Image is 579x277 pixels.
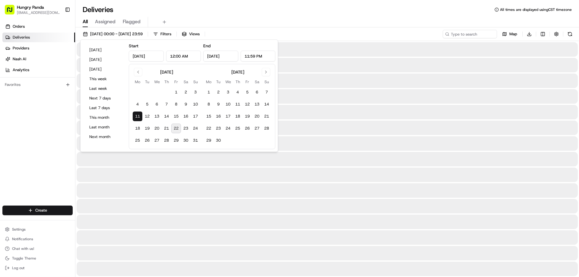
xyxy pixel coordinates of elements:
span: Filters [160,31,171,37]
input: Date [129,51,164,61]
button: 25 [233,124,242,133]
button: This month [87,113,123,122]
button: 9 [214,99,223,109]
div: 📗 [6,135,11,140]
button: 4 [133,99,142,109]
span: 8月20日 [53,93,68,98]
th: Friday [242,79,252,85]
button: 21 [262,112,271,121]
span: Pylon [60,150,73,154]
button: 13 [252,99,262,109]
span: [EMAIL_ADDRESS][DOMAIN_NAME] [17,10,60,15]
button: 15 [204,112,214,121]
div: 💻 [51,135,56,140]
button: Filters [150,30,174,38]
span: Settings [12,227,26,232]
input: Clear [16,39,100,45]
button: Last 7 days [87,104,123,112]
th: Monday [204,79,214,85]
div: [DATE] [160,69,173,75]
button: 12 [142,112,152,121]
button: 16 [214,112,223,121]
button: 20 [152,124,162,133]
img: Nash [6,6,18,18]
button: Map [499,30,520,38]
button: [DATE] [87,55,123,64]
button: 7 [162,99,171,109]
span: All times are displayed using CST timezone [500,7,572,12]
button: 15 [171,112,181,121]
button: 30 [214,136,223,145]
button: Create [2,206,73,215]
th: Wednesday [223,79,233,85]
span: All [83,18,88,25]
button: 7 [262,87,271,97]
span: Assigned [95,18,115,25]
button: Start new chat [103,59,110,67]
img: 1736555255976-a54dd68f-1ca7-489b-9aae-adbdc363a1c4 [6,58,17,68]
button: 10 [191,99,200,109]
span: API Documentation [57,135,97,141]
button: 22 [204,124,214,133]
a: Deliveries [2,33,75,42]
span: Nash AI [13,56,26,62]
button: Hungry Panda[EMAIL_ADDRESS][DOMAIN_NAME] [2,2,62,17]
button: 25 [133,136,142,145]
button: 30 [181,136,191,145]
span: Notifications [12,237,33,241]
button: Refresh [566,30,574,38]
button: 2 [214,87,223,97]
button: 11 [133,112,142,121]
button: 16 [181,112,191,121]
a: Analytics [2,65,75,75]
button: Go to previous month [134,68,142,76]
div: We're available if you need us! [27,64,83,68]
span: Deliveries [13,35,30,40]
button: 28 [162,136,171,145]
span: Log out [12,266,24,270]
button: Notifications [2,235,73,243]
button: 22 [171,124,181,133]
a: Orders [2,22,75,31]
button: Toggle Theme [2,254,73,263]
span: [DATE] 00:00 - [DATE] 23:59 [90,31,143,37]
button: Last week [87,84,123,93]
button: 12 [242,99,252,109]
button: 23 [181,124,191,133]
div: Start new chat [27,58,99,64]
button: 24 [191,124,200,133]
button: 14 [262,99,271,109]
img: Bea Lacdao [6,88,16,97]
img: 1736555255976-a54dd68f-1ca7-489b-9aae-adbdc363a1c4 [12,94,17,99]
div: Favorites [2,80,73,90]
button: 10 [223,99,233,109]
button: This week [87,75,123,83]
span: Toggle Theme [12,256,36,261]
th: Wednesday [152,79,162,85]
input: Type to search [443,30,497,38]
span: [PERSON_NAME] [19,93,49,98]
button: 17 [191,112,200,121]
button: Log out [2,264,73,272]
a: Providers [2,43,75,53]
button: 3 [191,87,200,97]
div: Past conversations [6,78,40,83]
button: Go to next month [262,68,270,76]
span: Flagged [123,18,141,25]
button: 1 [204,87,214,97]
button: 5 [142,99,152,109]
button: Chat with us! [2,244,73,253]
button: 8 [204,99,214,109]
button: Next month [87,133,123,141]
button: 14 [162,112,171,121]
button: 9 [181,99,191,109]
th: Thursday [233,79,242,85]
span: • [50,93,52,98]
span: • [20,110,22,115]
button: Next 7 days [87,94,123,102]
button: Settings [2,225,73,234]
button: 4 [233,87,242,97]
button: 18 [133,124,142,133]
button: 27 [152,136,162,145]
th: Thursday [162,79,171,85]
